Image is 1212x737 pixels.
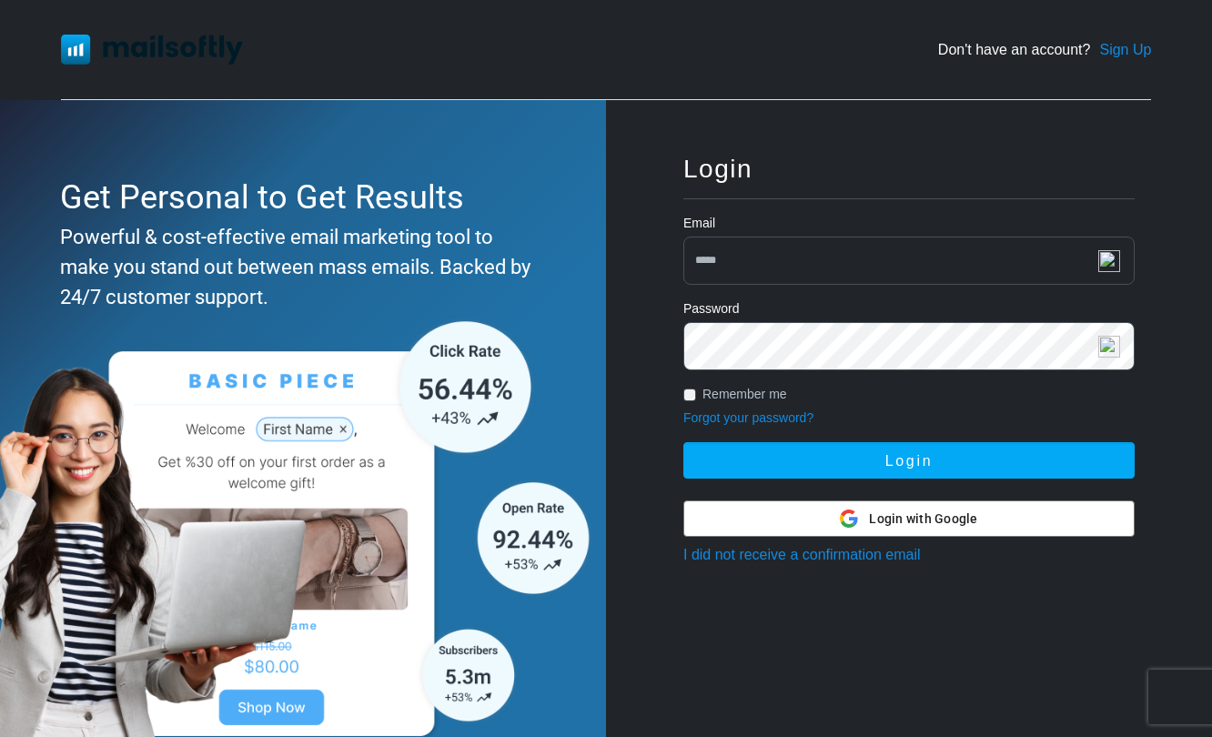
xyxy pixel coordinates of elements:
[1098,336,1120,358] img: npw-badge-icon-locked.svg
[683,442,1135,479] button: Login
[938,39,1152,61] div: Don't have an account?
[60,173,538,222] div: Get Personal to Get Results
[61,35,243,64] img: Mailsoftly
[683,547,921,562] a: I did not receive a confirmation email
[683,155,752,183] span: Login
[869,510,977,529] span: Login with Google
[683,214,715,233] label: Email
[683,299,739,318] label: Password
[702,385,787,404] label: Remember me
[1098,250,1120,272] img: npw-badge-icon-locked.svg
[1099,39,1151,61] a: Sign Up
[683,500,1135,537] button: Login with Google
[60,222,538,312] div: Powerful & cost-effective email marketing tool to make you stand out between mass emails. Backed ...
[683,410,813,425] a: Forgot your password?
